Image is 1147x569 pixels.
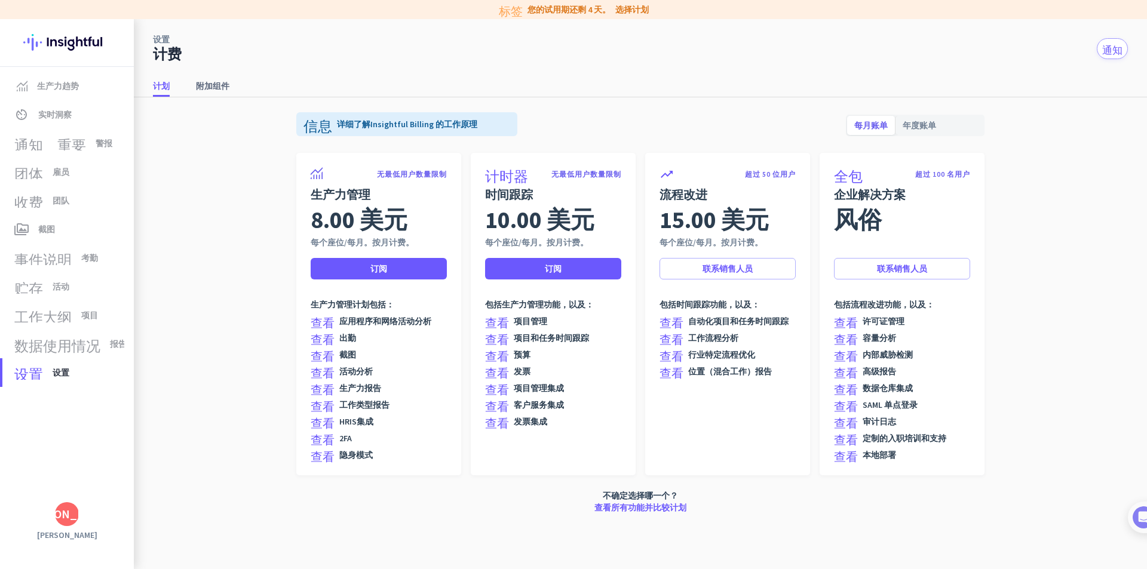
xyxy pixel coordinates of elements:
[660,205,769,235] font: 15.00 美元
[311,315,335,327] font: 查看
[660,299,760,310] font: 包括时间跟踪功能，以及：
[14,337,100,351] font: 数据使用情况
[688,316,789,327] font: 自动化项目和任务时间跟踪
[370,119,477,130] font: Insightful Billing 的工作原理
[485,167,528,182] font: 计时器
[834,205,882,235] font: 风俗
[660,365,683,377] font: 查看
[311,299,394,310] font: 生产力管理计划包括：
[688,349,755,360] font: 行业特定流程优化
[485,187,533,202] font: 时间跟踪
[37,530,97,540] font: [PERSON_NAME]
[153,33,170,45] a: 设置
[311,399,335,411] font: 查看
[485,416,509,427] font: 查看
[745,170,796,179] font: 超过 50 位用户
[485,382,509,394] font: 查看
[485,258,621,279] button: 订阅
[2,330,134,358] a: 数据使用情况报告
[14,308,72,322] font: 工作大纲
[2,244,134,272] a: 事件说明考勤
[311,258,447,279] button: 订阅
[660,187,707,202] font: 流程改进
[14,136,86,150] font: 通知_重要
[14,251,72,265] font: 事件说明
[377,170,447,179] font: 无最低用户数量限制
[834,187,906,202] font: 企业解决方案
[545,263,562,274] font: 订阅
[863,366,896,377] font: 高级报告
[311,382,335,394] font: 查看
[863,399,918,410] font: SAML 单点登录
[528,4,611,15] font: 您的试用期还剩 4 天。
[834,432,858,444] font: 查看
[337,119,370,130] a: 详细了解
[834,315,858,327] font: 查看
[499,4,523,16] font: 标签
[551,170,621,179] font: 无最低用户数量限制
[339,416,373,427] font: HRIS集成
[196,81,229,91] font: 附加组件
[53,367,69,378] font: 设置
[660,349,683,361] font: 查看
[660,332,683,344] font: 查看
[915,170,970,179] font: 超过 100 名用户
[514,316,547,327] font: 项目管理
[2,186,134,215] a: 收费团队
[339,333,356,343] font: 出勤
[339,383,381,393] font: 生产力报告
[863,416,896,427] font: 审计日志
[863,349,913,360] font: 内部威胁检测
[863,333,896,343] font: 容量分析
[2,215,134,244] a: perm_media截图
[863,316,904,327] font: 许可证管理
[703,263,753,274] font: 联系销售人员
[834,258,970,279] button: 联系销售人员
[834,332,858,344] font: 查看
[14,279,43,294] font: 贮存
[339,433,352,444] font: 2FA
[485,349,509,361] font: 查看
[1102,44,1123,54] font: 通知
[14,222,29,236] font: perm_media
[110,339,127,349] font: 报告
[834,299,934,310] font: 包括流程改进功能，以及：
[2,158,134,186] a: 团体雇员
[834,365,858,377] font: 查看
[594,502,686,513] a: 查看所有功能并比较计划
[903,120,936,131] font: 年度账单
[53,281,69,292] font: 活动
[14,365,43,380] font: 设置
[339,450,373,460] font: 隐身模式
[2,72,134,100] a: 菜单项生产力趋势
[615,4,649,15] font: 选择计划
[370,263,387,274] font: 订阅
[38,109,72,120] font: 实时洞察
[485,237,588,248] font: 每个座位/每月。按月计费。
[153,81,170,91] font: 计划
[615,4,649,16] a: 选择计划
[53,167,69,177] font: 雇员
[834,449,858,461] font: 查看
[485,365,509,377] font: 查看
[863,383,913,393] font: 数据仓库集成
[14,107,29,122] font: av_timer
[660,237,763,248] font: 每个座位/每月。按月计费。
[834,382,858,394] font: 查看
[834,167,863,182] font: 全包
[1097,38,1128,59] button: 通知
[311,365,335,377] font: 查看
[311,416,335,427] font: 查看
[2,301,134,330] a: 工作大纲项目
[660,258,796,279] button: 联系销售人员
[311,449,335,461] font: 查看
[603,490,678,501] font: 不确定选择哪一个？
[485,205,594,235] font: 10.00 美元
[834,349,858,361] font: 查看
[153,34,170,45] font: 设置
[863,433,946,444] font: 定制的入职培训和支持
[303,117,332,131] font: 信息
